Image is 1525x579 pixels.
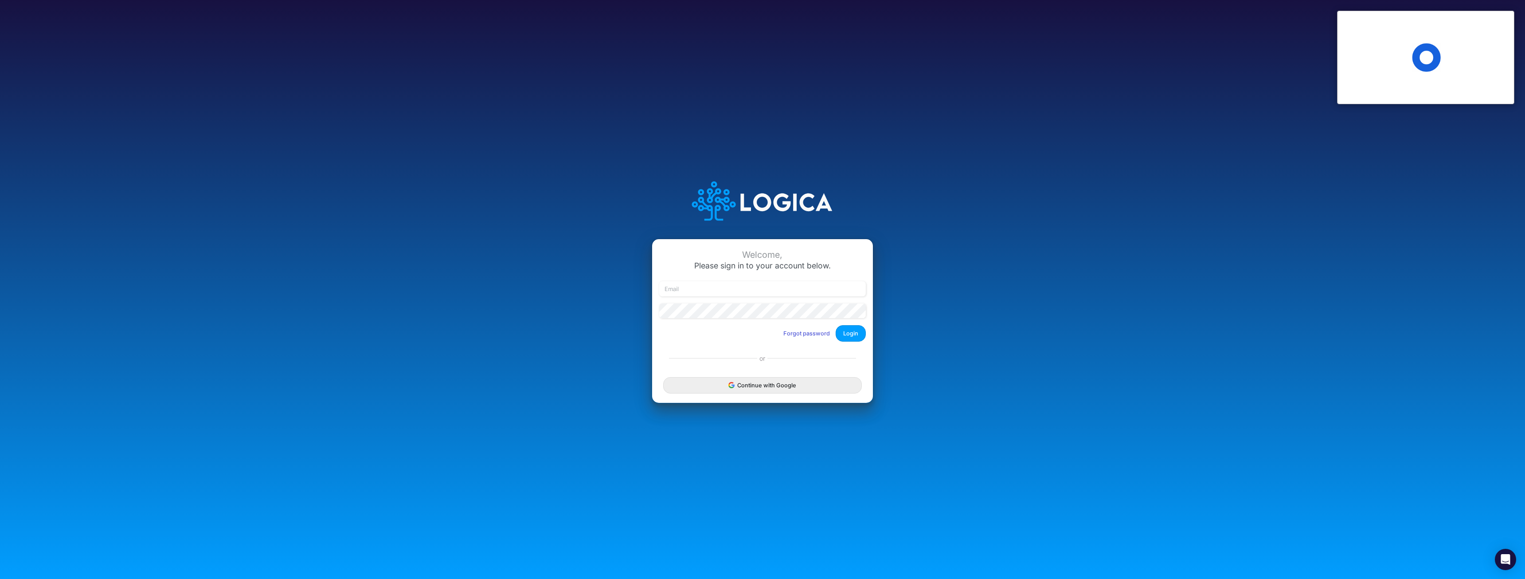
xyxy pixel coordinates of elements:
[659,281,866,296] input: Email
[694,261,831,270] span: Please sign in to your account below.
[836,325,866,342] button: Login
[1495,549,1516,570] div: Open Intercom Messenger
[1412,43,1441,72] span: Loading
[663,377,862,394] button: Continue with Google
[778,326,836,341] button: Forgot password
[659,250,866,260] div: Welcome,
